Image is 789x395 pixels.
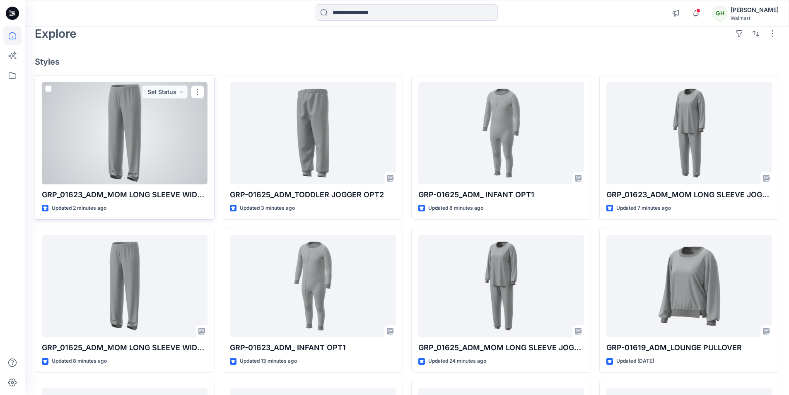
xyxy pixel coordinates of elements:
[230,342,396,354] p: GRP-01623_ADM_ INFANT OPT1
[42,189,208,201] p: GRP_01623_ADM_MOM LONG SLEEVE WIDE LEG
[428,357,486,366] p: Updated 24 minutes ago
[731,15,779,21] div: Walmart
[42,342,208,354] p: GRP_01625_ADM_MOM LONG SLEEVE WIDE LEG
[418,189,584,201] p: GRP-01625_ADM_ INFANT OPT1
[230,189,396,201] p: GRP-01625_ADM_TODDLER JOGGER OPT2
[52,357,107,366] p: Updated 8 minutes ago
[616,357,654,366] p: Updated [DATE]
[606,82,772,184] a: GRP_01623_ADM_MOM LONG SLEEVE JOGGER
[42,82,208,184] a: GRP_01623_ADM_MOM LONG SLEEVE WIDE LEG
[606,342,772,354] p: GRP-01619_ADM_LOUNGE PULLOVER
[606,189,772,201] p: GRP_01623_ADM_MOM LONG SLEEVE JOGGER
[230,82,396,184] a: GRP-01625_ADM_TODDLER JOGGER OPT2
[35,57,779,67] h4: Styles
[240,204,295,213] p: Updated 3 minutes ago
[418,342,584,354] p: GRP_01625_ADM_MOM LONG SLEEVE JOGGER
[418,235,584,337] a: GRP_01625_ADM_MOM LONG SLEEVE JOGGER
[42,235,208,337] a: GRP_01625_ADM_MOM LONG SLEEVE WIDE LEG
[240,357,297,366] p: Updated 13 minutes ago
[230,235,396,337] a: GRP-01623_ADM_ INFANT OPT1
[52,204,106,213] p: Updated 2 minutes ago
[616,204,671,213] p: Updated 7 minutes ago
[606,235,772,337] a: GRP-01619_ADM_LOUNGE PULLOVER
[428,204,483,213] p: Updated 8 minutes ago
[712,6,727,21] div: GH
[35,27,77,40] h2: Explore
[731,5,779,15] div: [PERSON_NAME]
[418,82,584,184] a: GRP-01625_ADM_ INFANT OPT1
